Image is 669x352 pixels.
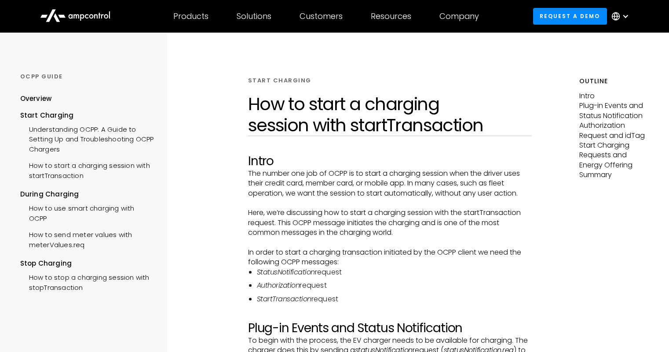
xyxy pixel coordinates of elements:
[20,226,154,252] a: How to send meter values with meterValues.req
[248,198,532,208] p: ‍
[533,8,607,24] a: Request a demo
[20,73,154,81] div: OCPP GUIDE
[248,154,532,169] h2: Intro
[248,248,532,267] p: In order to start a charging transaction initiated by the OCPP client we need the following OCPP ...
[257,294,532,304] li: request
[237,11,271,21] div: Solutions
[20,94,52,110] a: Overview
[248,208,532,237] p: Here, we’re discussing how to start a charging session with the startTransaction request. This OC...
[20,111,154,120] div: Start Charging
[20,189,154,199] div: During Charging
[579,141,649,170] p: Start Charging Requests and Energy Offering
[248,311,532,321] p: ‍
[300,11,343,21] div: Customers
[20,120,154,156] a: Understanding OCPP: A Guide to Setting Up and Troubleshooting OCPP Chargers
[20,268,154,295] a: How to stop a charging session with stopTransaction
[248,238,532,248] p: ‍
[579,121,649,141] p: Authorization Request and idTag
[248,93,532,136] h1: How to start a charging session with startTransaction
[20,199,154,226] a: How to use smart charging with OCPP
[173,11,208,21] div: Products
[20,94,52,104] div: Overview
[371,11,411,21] div: Resources
[579,101,649,121] p: Plug-in Events and Status Notification
[257,281,532,290] li: request
[20,156,154,183] a: How to start a charging session with startTransaction
[20,259,154,268] div: Stop Charging
[248,77,311,85] div: START CHARGING
[439,11,479,21] div: Company
[248,321,532,336] h2: Plug-in Events and Status Notification
[257,267,532,277] li: request
[579,170,649,180] p: Summary
[257,294,311,304] em: StartTransaction
[248,169,532,198] p: The number one job of OCPP is to start a charging session when the driver uses their credit card,...
[257,280,300,290] em: Authorization
[579,77,649,86] h5: Outline
[579,91,649,101] p: Intro
[257,267,315,277] em: StatusNotification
